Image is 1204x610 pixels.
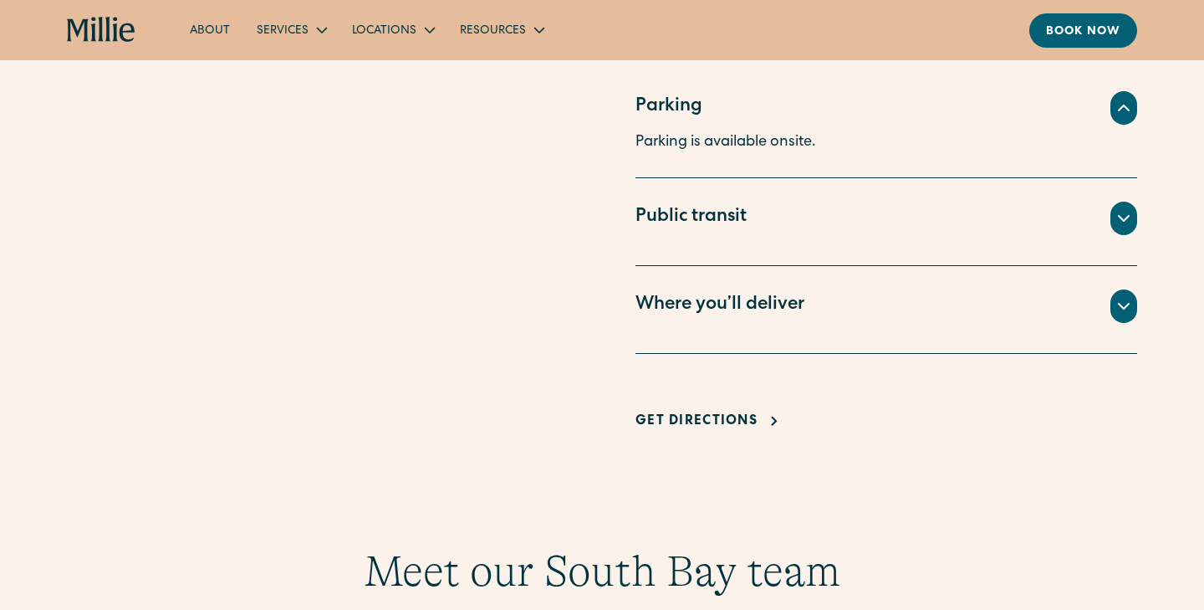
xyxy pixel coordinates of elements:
h3: Meet our South Bay team [67,546,1137,597]
a: home [67,17,136,44]
a: Get Directions [635,412,784,432]
div: Parking [635,94,702,121]
div: Where you’ll deliver [635,292,804,320]
a: Book now [1029,13,1137,48]
div: Public transit [635,204,747,232]
div: Resources [460,23,526,40]
p: Parking is available onsite. [635,131,1137,154]
div: Services [243,16,339,44]
div: Get Directions [635,412,758,432]
div: Services [257,23,309,40]
div: Locations [339,16,446,44]
a: About [176,16,243,44]
div: Resources [446,16,556,44]
div: Book now [1046,23,1120,41]
div: Locations [352,23,416,40]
